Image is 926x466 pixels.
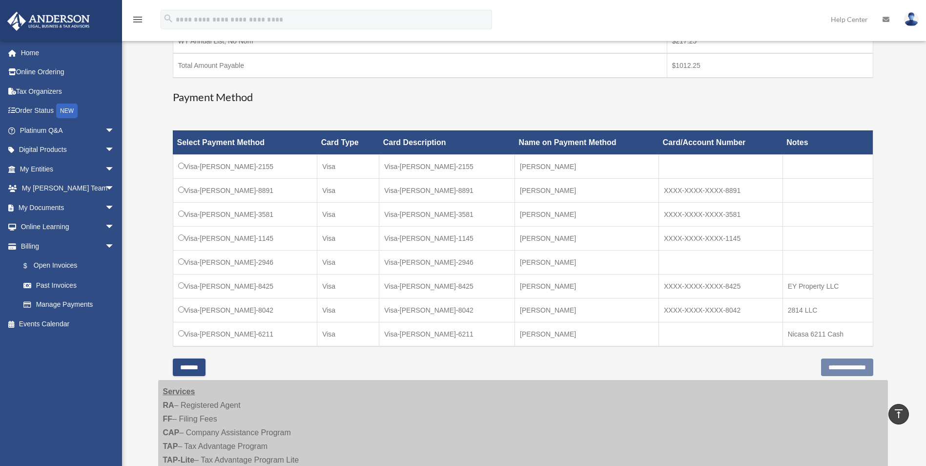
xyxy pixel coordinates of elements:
h3: Payment Method [173,90,873,105]
td: 2814 LLC [782,298,873,322]
strong: TAP-Lite [163,456,195,464]
div: NEW [56,104,78,118]
td: [PERSON_NAME] [515,250,659,274]
a: My Documentsarrow_drop_down [7,198,129,217]
td: Visa-[PERSON_NAME]-6211 [379,322,515,346]
td: [PERSON_NAME] [515,178,659,202]
i: menu [132,14,144,25]
td: $1012.25 [667,53,873,78]
a: Online Learningarrow_drop_down [7,217,129,237]
td: XXXX-XXXX-XXXX-3581 [659,202,783,226]
span: arrow_drop_down [105,198,124,218]
i: vertical_align_top [893,408,905,420]
span: arrow_drop_down [105,179,124,199]
td: Visa-[PERSON_NAME]-8042 [173,298,317,322]
span: arrow_drop_down [105,140,124,160]
strong: CAP [163,428,180,437]
td: [PERSON_NAME] [515,226,659,250]
a: menu [132,17,144,25]
td: Visa [317,298,379,322]
td: Visa-[PERSON_NAME]-8425 [173,274,317,298]
td: Visa [317,202,379,226]
th: Notes [782,130,873,154]
td: [PERSON_NAME] [515,154,659,178]
span: arrow_drop_down [105,217,124,237]
span: arrow_drop_down [105,236,124,256]
td: WY Annual List, No Nom [173,29,667,54]
td: Visa-[PERSON_NAME]-8042 [379,298,515,322]
td: Visa [317,178,379,202]
td: XXXX-XXXX-XXXX-1145 [659,226,783,250]
td: Visa [317,322,379,346]
td: $217.25 [667,29,873,54]
strong: Services [163,387,195,396]
i: search [163,13,174,24]
a: Platinum Q&Aarrow_drop_down [7,121,129,140]
td: Visa-[PERSON_NAME]-2946 [379,250,515,274]
td: Visa-[PERSON_NAME]-8425 [379,274,515,298]
img: User Pic [904,12,919,26]
td: Total Amount Payable [173,53,667,78]
a: My Entitiesarrow_drop_down [7,159,129,179]
img: Anderson Advisors Platinum Portal [4,12,93,31]
strong: RA [163,401,174,409]
a: Billingarrow_drop_down [7,236,124,256]
td: Visa-[PERSON_NAME]-3581 [173,202,317,226]
span: $ [29,260,34,272]
span: arrow_drop_down [105,121,124,141]
a: My [PERSON_NAME] Teamarrow_drop_down [7,179,129,198]
a: Online Ordering [7,63,129,82]
th: Card Description [379,130,515,154]
th: Select Payment Method [173,130,317,154]
th: Name on Payment Method [515,130,659,154]
td: Visa-[PERSON_NAME]-1145 [173,226,317,250]
td: [PERSON_NAME] [515,202,659,226]
td: Nicasa 6211 Cash [782,322,873,346]
a: Manage Payments [14,295,124,315]
a: Order StatusNEW [7,101,129,121]
td: Visa-[PERSON_NAME]-2946 [173,250,317,274]
a: Digital Productsarrow_drop_down [7,140,129,160]
a: Tax Organizers [7,82,129,101]
td: Visa [317,250,379,274]
td: Visa-[PERSON_NAME]-3581 [379,202,515,226]
td: XXXX-XXXX-XXXX-8891 [659,178,783,202]
a: vertical_align_top [888,404,909,424]
td: Visa-[PERSON_NAME]-2155 [173,154,317,178]
strong: FF [163,415,173,423]
td: XXXX-XXXX-XXXX-8425 [659,274,783,298]
a: Home [7,43,129,63]
strong: TAP [163,442,178,450]
td: Visa-[PERSON_NAME]-8891 [379,178,515,202]
td: [PERSON_NAME] [515,274,659,298]
span: arrow_drop_down [105,159,124,179]
td: EY Property LLC [782,274,873,298]
td: Visa-[PERSON_NAME]-2155 [379,154,515,178]
td: [PERSON_NAME] [515,298,659,322]
td: Visa [317,154,379,178]
a: Events Calendar [7,314,129,334]
a: $Open Invoices [14,256,120,276]
td: Visa-[PERSON_NAME]-6211 [173,322,317,346]
a: Past Invoices [14,275,124,295]
th: Card Type [317,130,379,154]
td: Visa-[PERSON_NAME]-1145 [379,226,515,250]
td: XXXX-XXXX-XXXX-8042 [659,298,783,322]
td: Visa-[PERSON_NAME]-8891 [173,178,317,202]
td: [PERSON_NAME] [515,322,659,346]
th: Card/Account Number [659,130,783,154]
td: Visa [317,226,379,250]
td: Visa [317,274,379,298]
